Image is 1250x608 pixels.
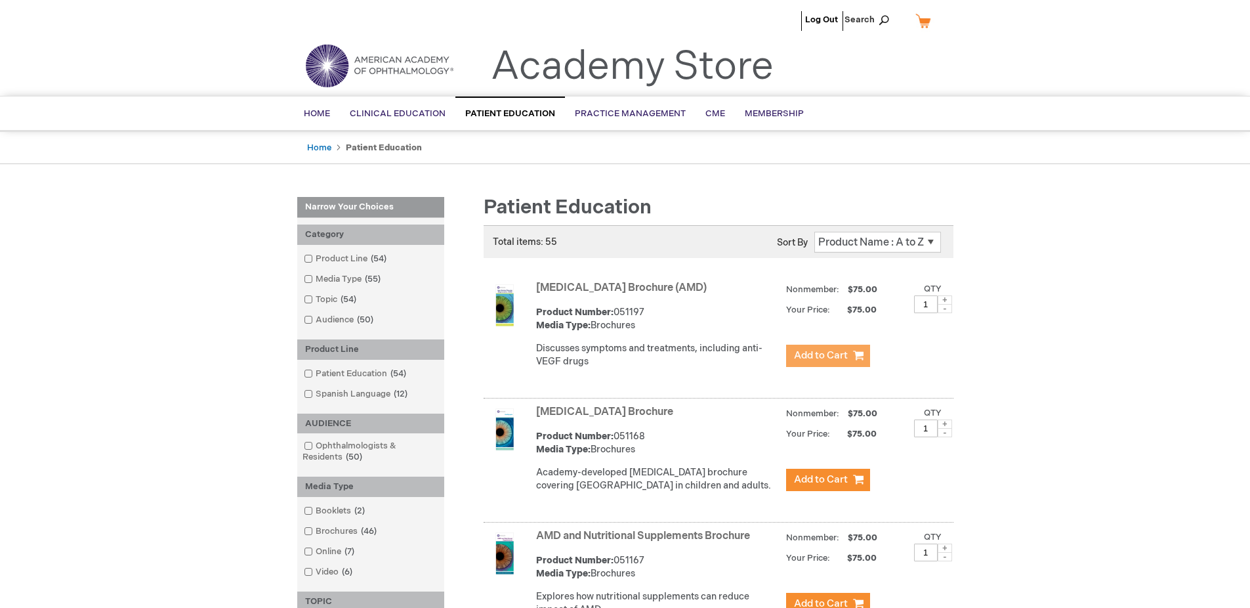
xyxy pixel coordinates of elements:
button: Add to Cart [786,345,870,367]
strong: Your Price: [786,429,830,439]
strong: Patient Education [346,142,422,153]
div: 051168 Brochures [536,430,780,456]
a: Online7 [301,546,360,558]
img: AMD and Nutritional Supplements Brochure [484,532,526,575]
a: Practice Management [565,98,696,130]
a: [MEDICAL_DATA] Brochure [536,406,673,418]
strong: Product Number: [536,555,614,566]
span: 46 [358,526,380,536]
span: 54 [387,368,409,379]
span: CME [705,108,725,119]
span: Total items: 55 [493,236,557,248]
span: 2 [351,506,368,516]
span: $75.00 [832,305,879,315]
span: $75.00 [832,429,879,439]
span: Patient Education [484,196,652,219]
a: Topic54 [301,293,362,306]
a: Log Out [805,14,838,25]
a: Product Line54 [301,253,392,265]
a: Patient Education [455,97,565,130]
span: Membership [745,108,804,119]
label: Qty [924,284,942,294]
label: Sort By [777,237,808,248]
a: CME [696,98,735,130]
div: 051197 Brochures [536,306,780,332]
span: Patient Education [465,108,555,119]
a: Ophthalmologists & Residents50 [301,440,441,464]
p: Academy-developed [MEDICAL_DATA] brochure covering [GEOGRAPHIC_DATA] in children and adults. [536,466,780,492]
label: Qty [924,532,942,542]
span: $75.00 [846,532,879,543]
span: 7 [341,546,358,557]
a: Patient Education54 [301,368,411,380]
a: Audience50 [301,314,379,326]
strong: Narrow Your Choices [297,197,444,218]
span: 6 [339,567,356,577]
span: 54 [367,253,390,264]
button: Add to Cart [786,469,870,491]
strong: Product Number: [536,307,614,318]
div: AUDIENCE [297,414,444,434]
span: 12 [390,389,411,399]
img: Age-Related Macular Degeneration Brochure (AMD) [484,284,526,326]
a: Media Type55 [301,273,386,286]
span: $75.00 [846,408,879,419]
a: Video6 [301,566,358,578]
strong: Media Type: [536,568,591,579]
a: Brochures46 [301,525,382,538]
strong: Nonmember: [786,406,839,422]
strong: Your Price: [786,553,830,563]
strong: Your Price: [786,305,830,315]
a: [MEDICAL_DATA] Brochure (AMD) [536,282,707,294]
span: $75.00 [832,553,879,563]
a: Booklets2 [301,505,370,517]
strong: Media Type: [536,320,591,331]
span: 50 [343,452,365,462]
a: Home [307,142,331,153]
a: Spanish Language12 [301,388,413,401]
strong: Nonmember: [786,282,839,298]
div: Media Type [297,477,444,497]
div: 051167 Brochures [536,554,780,580]
input: Qty [914,544,938,561]
a: Academy Store [491,43,774,91]
span: Add to Cart [794,473,848,486]
span: Add to Cart [794,349,848,362]
strong: Product Number: [536,431,614,442]
span: Home [304,108,330,119]
strong: Nonmember: [786,530,839,546]
span: 50 [354,315,377,325]
a: Membership [735,98,814,130]
p: Discusses symptoms and treatments, including anti-VEGF drugs [536,342,780,368]
input: Qty [914,420,938,437]
div: Product Line [297,339,444,360]
span: $75.00 [846,284,879,295]
span: 55 [362,274,384,284]
span: Practice Management [575,108,686,119]
label: Qty [924,408,942,418]
span: Clinical Education [350,108,446,119]
input: Qty [914,295,938,313]
a: AMD and Nutritional Supplements Brochure [536,530,750,542]
strong: Media Type: [536,444,591,455]
div: Category [297,225,444,245]
span: Search [844,7,894,33]
a: Clinical Education [340,98,455,130]
img: Amblyopia Brochure [484,408,526,450]
span: 54 [337,294,360,305]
